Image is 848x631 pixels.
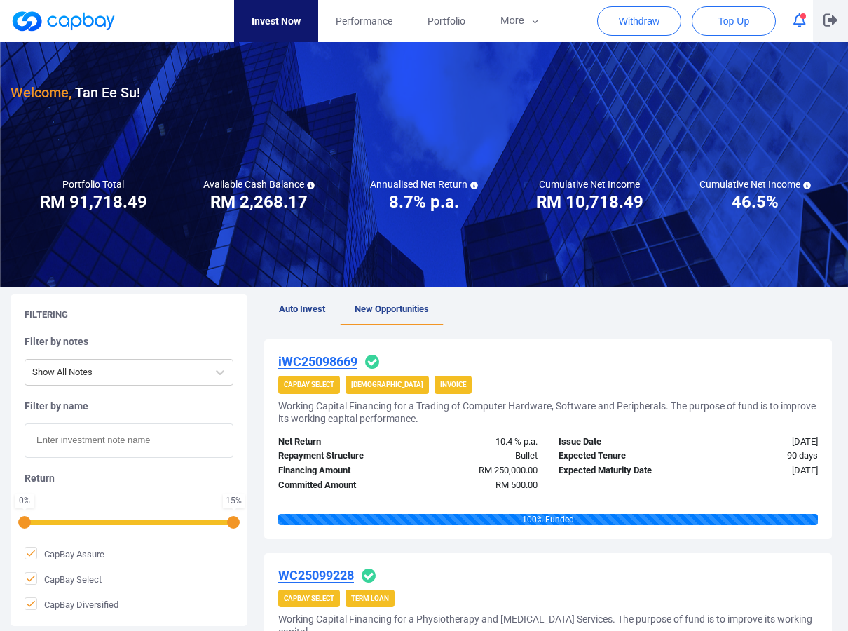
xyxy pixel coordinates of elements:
h5: Available Cash Balance [203,178,315,191]
h5: Working Capital Financing for a Trading of Computer Hardware, Software and Peripherals. The purpo... [278,400,818,425]
button: Withdraw [597,6,681,36]
div: 15 % [226,496,242,505]
div: Bullet [408,449,548,463]
div: Financing Amount [268,463,408,478]
h5: Filtering [25,308,68,321]
div: Repayment Structure [268,449,408,463]
h5: Cumulative Net Income [539,178,640,191]
div: 90 days [688,449,828,463]
div: Net Return [268,435,408,449]
h5: Filter by notes [25,335,233,348]
h3: 46.5% [732,191,779,213]
h3: 8.7% p.a. [389,191,459,213]
h3: RM 10,718.49 [536,191,643,213]
div: Issue Date [548,435,688,449]
div: 0 % [18,496,32,505]
h3: Tan Ee Su ! [11,81,140,104]
strong: Invoice [440,381,466,388]
h3: RM 2,268.17 [210,191,308,213]
span: CapBay Select [25,572,102,586]
strong: [DEMOGRAPHIC_DATA] [351,381,423,388]
div: Expected Tenure [548,449,688,463]
h5: Annualised Net Return [370,178,478,191]
span: Portfolio [428,13,465,29]
span: New Opportunities [355,304,429,314]
span: CapBay Diversified [25,597,118,611]
span: Auto Invest [279,304,325,314]
span: CapBay Assure [25,547,104,561]
div: [DATE] [688,435,828,449]
div: Expected Maturity Date [548,463,688,478]
h5: Return [25,472,233,484]
input: Enter investment note name [25,423,233,458]
h5: Filter by name [25,400,233,412]
strong: Term Loan [351,595,389,602]
span: RM 250,000.00 [479,465,538,475]
div: [DATE] [688,463,828,478]
div: Committed Amount [268,478,408,493]
strong: CapBay Select [284,381,334,388]
h3: RM 91,718.49 [40,191,147,213]
span: Performance [336,13,392,29]
div: 10.4 % p.a. [408,435,548,449]
button: Top Up [692,6,776,36]
span: Welcome, [11,84,71,101]
span: Top Up [718,14,749,28]
h5: Cumulative Net Income [699,178,811,191]
strong: CapBay Select [284,595,334,602]
h5: Portfolio Total [62,178,124,191]
u: iWC25098669 [278,354,357,369]
div: 100 % Funded [278,514,818,525]
span: RM 500.00 [495,480,538,490]
u: WC25099228 [278,568,354,583]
